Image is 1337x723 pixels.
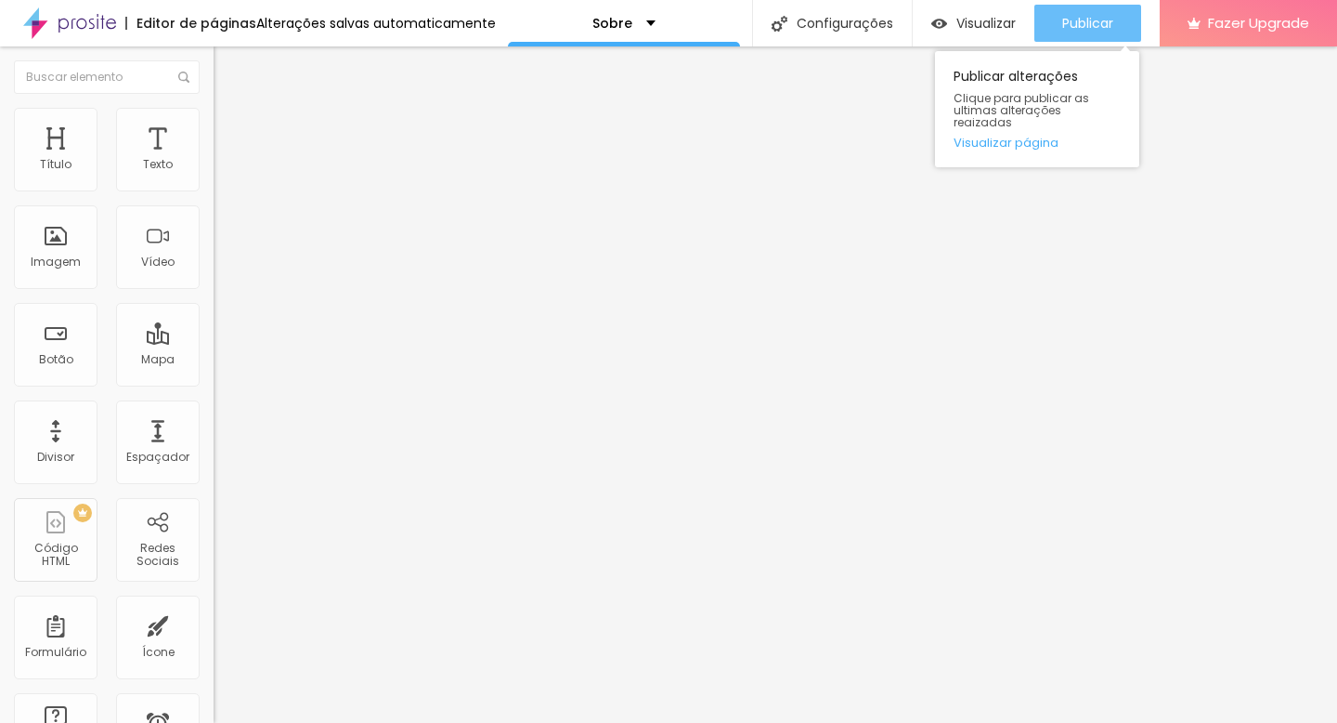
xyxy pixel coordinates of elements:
div: Código HTML [19,542,92,569]
div: Alterações salvas automaticamente [256,17,496,30]
div: Título [40,158,71,171]
div: Texto [143,158,173,171]
input: Buscar elemento [14,60,200,94]
img: Icone [178,72,189,83]
iframe: Editor [214,46,1337,723]
span: Visualizar [956,16,1016,31]
a: Visualizar página [954,137,1121,149]
div: Vídeo [141,256,175,269]
div: Ícone [142,646,175,659]
div: Editor de páginas [125,17,256,30]
div: Publicar alterações [935,51,1139,167]
div: Mapa [141,353,175,366]
span: Fazer Upgrade [1208,15,1309,31]
div: Imagem [31,256,81,269]
button: Visualizar [913,5,1034,42]
div: Botão [39,353,73,366]
img: Icone [772,16,787,32]
div: Redes Sociais [121,542,194,569]
div: Formulário [25,646,86,659]
p: Sobre [592,17,632,30]
span: Publicar [1062,16,1113,31]
div: Divisor [37,451,74,464]
span: Clique para publicar as ultimas alterações reaizadas [954,92,1121,129]
img: view-1.svg [931,16,947,32]
button: Publicar [1034,5,1141,42]
div: Espaçador [126,451,189,464]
